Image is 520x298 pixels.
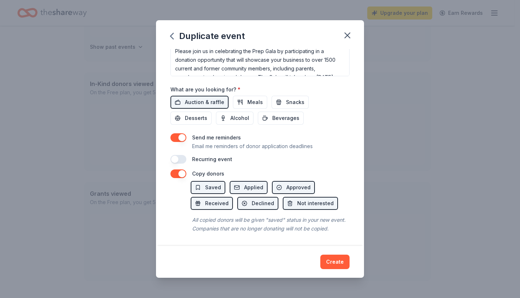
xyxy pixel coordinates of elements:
label: What are you looking for? [170,86,240,93]
p: Email me reminders of donor application deadlines [192,142,313,151]
span: Desserts [185,114,207,122]
span: Snacks [286,98,304,107]
span: Meals [247,98,263,107]
span: Saved [205,183,221,192]
button: Desserts [170,112,212,125]
span: Beverages [272,114,299,122]
button: Approved [272,181,315,194]
textarea: Please join us in celebrating the Prep Gala by participating in a donation opportunity that will ... [170,44,350,76]
button: Beverages [258,112,304,125]
button: Create [320,255,350,269]
span: Applied [244,183,263,192]
span: Auction & raffle [185,98,224,107]
button: Snacks [272,96,309,109]
label: Copy donors [192,170,224,177]
button: Received [191,197,233,210]
button: Not interested [283,197,338,210]
span: Declined [252,199,274,208]
div: All copied donors will be given "saved" status in your new event. Companies that are no longer do... [191,214,350,234]
button: Auction & raffle [170,96,229,109]
button: Declined [237,197,278,210]
div: Duplicate event [170,30,245,42]
label: Send me reminders [192,134,241,141]
span: Alcohol [230,114,249,122]
span: Received [205,199,229,208]
button: Meals [233,96,267,109]
span: Approved [286,183,311,192]
button: Applied [230,181,268,194]
span: Not interested [297,199,334,208]
label: Recurring event [192,156,232,162]
button: Alcohol [216,112,253,125]
button: Saved [191,181,225,194]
